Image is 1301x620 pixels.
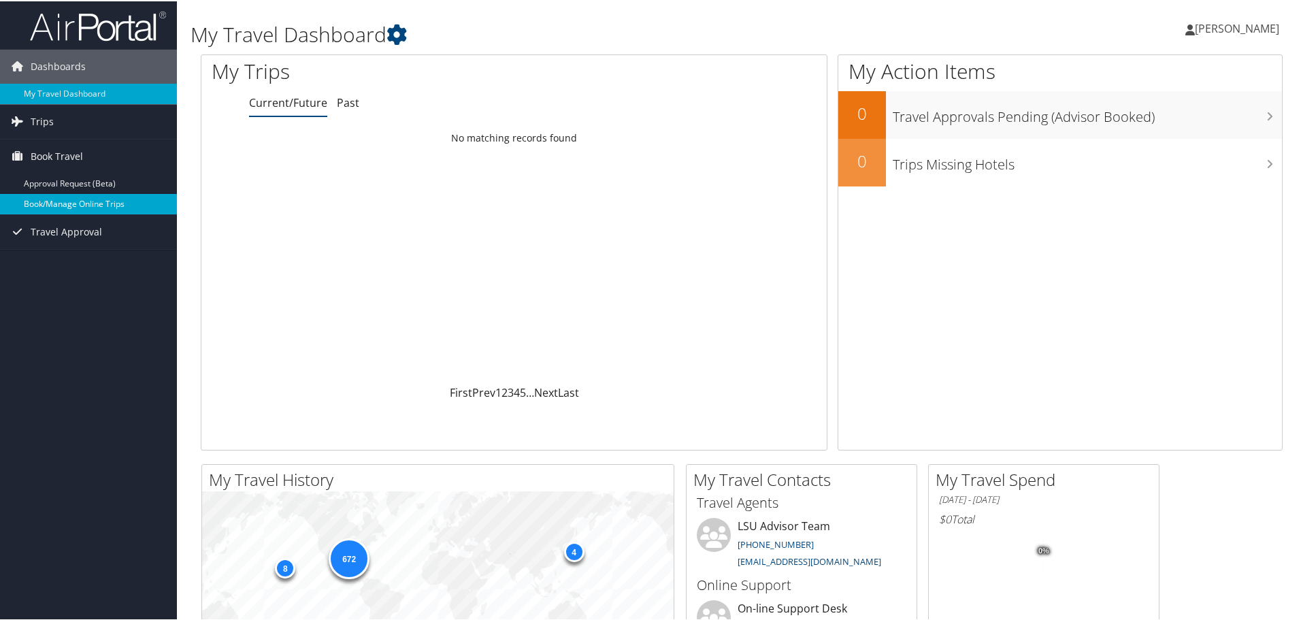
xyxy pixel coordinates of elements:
[31,138,83,172] span: Book Travel
[690,517,913,572] li: LSU Advisor Team
[1195,20,1279,35] span: [PERSON_NAME]
[697,492,906,511] h3: Travel Agents
[939,510,1149,525] h6: Total
[526,384,534,399] span: …
[558,384,579,399] a: Last
[472,384,495,399] a: Prev
[838,90,1282,137] a: 0Travel Approvals Pending (Advisor Booked)
[697,574,906,593] h3: Online Support
[838,56,1282,84] h1: My Action Items
[738,537,814,549] a: [PHONE_NUMBER]
[329,537,369,578] div: 672
[939,510,951,525] span: $0
[249,94,327,109] a: Current/Future
[936,467,1159,490] h2: My Travel Spend
[520,384,526,399] a: 5
[838,137,1282,185] a: 0Trips Missing Hotels
[893,99,1282,125] h3: Travel Approvals Pending (Advisor Booked)
[209,467,674,490] h2: My Travel History
[738,554,881,566] a: [EMAIL_ADDRESS][DOMAIN_NAME]
[201,125,827,149] td: No matching records found
[534,384,558,399] a: Next
[508,384,514,399] a: 3
[693,467,917,490] h2: My Travel Contacts
[514,384,520,399] a: 4
[275,557,295,577] div: 8
[31,48,86,82] span: Dashboards
[450,384,472,399] a: First
[838,101,886,124] h2: 0
[939,492,1149,505] h6: [DATE] - [DATE]
[31,103,54,137] span: Trips
[563,540,584,561] div: 4
[1038,546,1049,554] tspan: 0%
[31,214,102,248] span: Travel Approval
[337,94,359,109] a: Past
[495,384,501,399] a: 1
[501,384,508,399] a: 2
[30,9,166,41] img: airportal-logo.png
[191,19,925,48] h1: My Travel Dashboard
[1185,7,1293,48] a: [PERSON_NAME]
[893,147,1282,173] h3: Trips Missing Hotels
[212,56,556,84] h1: My Trips
[838,148,886,172] h2: 0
